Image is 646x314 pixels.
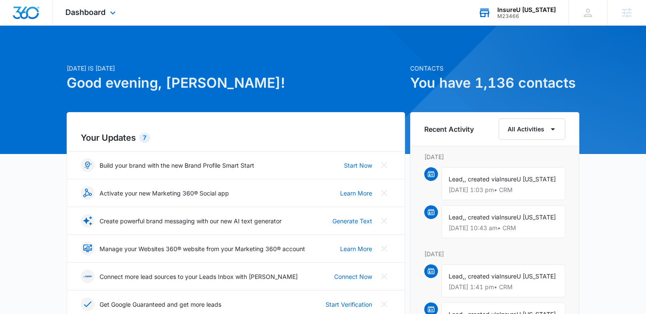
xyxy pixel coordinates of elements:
p: Build your brand with the new Brand Profile Smart Start [100,161,254,170]
button: All Activities [499,118,565,140]
span: InsureU [US_STATE] [499,175,556,183]
p: Connect more lead sources to your Leads Inbox with [PERSON_NAME] [100,272,298,281]
span: Lead, [449,213,464,221]
p: [DATE] 10:43 am • CRM [449,225,558,231]
span: Dashboard [65,8,106,17]
a: Start Now [344,161,372,170]
span: Lead, [449,175,464,183]
button: Close [377,297,391,311]
button: Close [377,158,391,172]
span: , created via [464,273,499,280]
div: account id [497,13,556,19]
p: [DATE] 1:41 pm • CRM [449,284,558,290]
div: account name [497,6,556,13]
a: Learn More [340,189,372,198]
h1: Good evening, [PERSON_NAME]! [67,73,405,93]
span: InsureU [US_STATE] [499,213,556,221]
button: Close [377,186,391,200]
span: InsureU [US_STATE] [499,273,556,280]
p: Get Google Guaranteed and get more leads [100,300,221,309]
a: Connect Now [334,272,372,281]
h2: Your Updates [81,131,391,144]
h6: Recent Activity [424,124,474,134]
p: [DATE] [424,152,565,161]
p: Contacts [410,64,579,73]
p: [DATE] 1:03 pm • CRM [449,187,558,193]
p: [DATE] is [DATE] [67,64,405,73]
span: Lead, [449,273,464,280]
button: Close [377,214,391,228]
p: Manage your Websites 360® website from your Marketing 360® account [100,244,305,253]
a: Learn More [340,244,372,253]
div: 7 [139,133,150,143]
p: [DATE] [424,249,565,258]
a: Generate Text [332,216,372,225]
h1: You have 1,136 contacts [410,73,579,93]
a: Start Verification [326,300,372,309]
span: , created via [464,175,499,183]
button: Close [377,242,391,255]
p: Create powerful brand messaging with our new AI text generator [100,216,282,225]
p: Activate your new Marketing 360® Social app [100,189,229,198]
button: Close [377,270,391,283]
span: , created via [464,213,499,221]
